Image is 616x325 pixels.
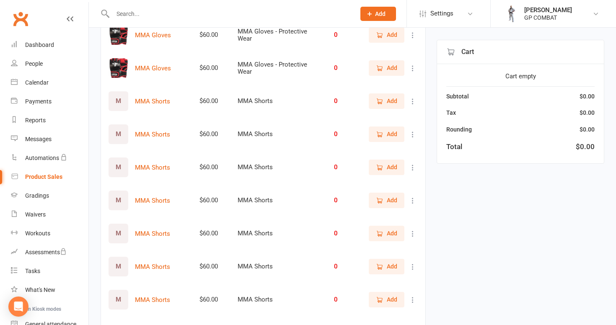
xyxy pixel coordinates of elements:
[25,117,46,124] div: Reports
[11,186,88,205] a: Gradings
[524,6,572,14] div: [PERSON_NAME]
[369,160,404,175] button: Add
[446,108,456,117] div: Tax
[334,197,352,204] div: 0
[387,63,397,72] span: Add
[10,8,31,29] a: Clubworx
[334,296,352,303] div: 0
[334,64,352,72] div: 0
[11,262,88,281] a: Tasks
[25,136,52,142] div: Messages
[238,164,319,171] div: MMA Shorts
[334,131,352,138] div: 0
[199,230,223,237] div: $60.00
[199,98,223,105] div: $60.00
[11,281,88,299] a: What's New
[369,226,404,241] button: Add
[109,25,128,45] img: View / update product image
[238,131,319,138] div: MMA Shorts
[369,259,404,274] button: Add
[580,108,595,117] div: $0.00
[109,290,128,310] div: Set product image
[387,196,397,205] span: Add
[109,157,128,177] div: Set product image
[334,31,352,39] div: 0
[199,31,223,39] div: $60.00
[135,162,170,173] button: MMA Shorts
[11,168,88,186] a: Product Sales
[135,262,170,272] button: MMA Shorts
[437,40,604,64] div: Cart
[387,129,397,139] span: Add
[135,96,170,106] button: MMA Shorts
[580,125,595,134] div: $0.00
[199,64,223,72] div: $60.00
[11,243,88,262] a: Assessments
[25,192,49,199] div: Gradings
[334,164,352,171] div: 0
[8,297,28,317] div: Open Intercom Messenger
[11,73,88,92] a: Calendar
[25,211,46,218] div: Waivers
[135,63,171,73] button: MMA Gloves
[503,5,520,22] img: thumb_image1750126119.png
[387,96,397,106] span: Add
[446,141,462,152] div: Total
[238,61,319,75] div: MMA Gloves - Protective Wear
[334,230,352,237] div: 0
[369,292,404,307] button: Add
[199,263,223,270] div: $60.00
[109,124,128,144] div: Set product image
[334,98,352,105] div: 0
[11,205,88,224] a: Waivers
[135,196,170,206] button: MMA Shorts
[369,27,404,42] button: Add
[109,224,128,243] div: Set product image
[199,131,223,138] div: $60.00
[369,93,404,108] button: Add
[580,92,595,101] div: $0.00
[387,229,397,238] span: Add
[375,10,386,17] span: Add
[446,125,472,134] div: Rounding
[387,162,397,172] span: Add
[25,286,55,293] div: What's New
[446,92,469,101] div: Subtotal
[360,7,396,21] button: Add
[25,249,67,255] div: Assessments
[11,54,88,73] a: People
[446,71,595,81] div: Cart empty
[135,229,170,239] button: MMA Shorts
[238,296,319,303] div: MMA Shorts
[238,263,319,270] div: MMA Shorts
[576,141,595,152] div: $0.00
[11,111,88,130] a: Reports
[238,98,319,105] div: MMA Shorts
[135,30,171,40] button: MMA Gloves
[387,30,397,39] span: Add
[25,41,54,48] div: Dashboard
[199,296,223,303] div: $60.00
[369,60,404,75] button: Add
[238,28,319,42] div: MMA Gloves - Protective Wear
[109,91,128,111] div: Set product image
[430,4,453,23] span: Settings
[25,268,40,274] div: Tasks
[25,173,62,180] div: Product Sales
[25,155,59,161] div: Automations
[199,197,223,204] div: $60.00
[25,230,50,237] div: Workouts
[11,224,88,243] a: Workouts
[110,8,349,20] input: Search...
[135,129,170,139] button: MMA Shorts
[387,262,397,271] span: Add
[369,193,404,208] button: Add
[238,197,319,204] div: MMA Shorts
[25,60,43,67] div: People
[25,98,52,105] div: Payments
[11,36,88,54] a: Dashboard
[11,130,88,149] a: Messages
[369,126,404,142] button: Add
[135,295,170,305] button: MMA Shorts
[109,257,128,276] div: Set product image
